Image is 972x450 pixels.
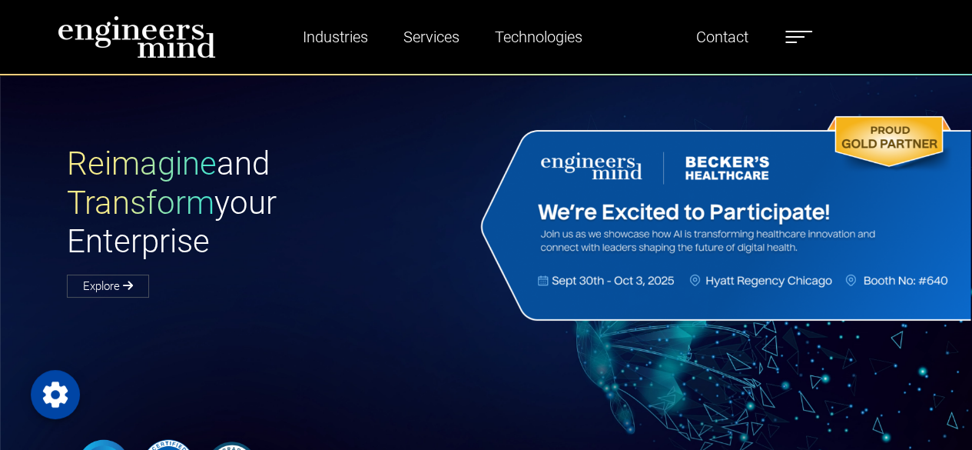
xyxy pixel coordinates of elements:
[67,275,149,298] a: Explore
[690,19,755,55] a: Contact
[67,184,214,222] span: Transform
[297,19,374,55] a: Industries
[397,19,466,55] a: Services
[58,15,216,58] img: logo
[489,19,589,55] a: Technologies
[67,145,217,182] span: Reimagine
[476,112,971,325] img: Website Banner
[67,145,486,261] h1: and your Enterprise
